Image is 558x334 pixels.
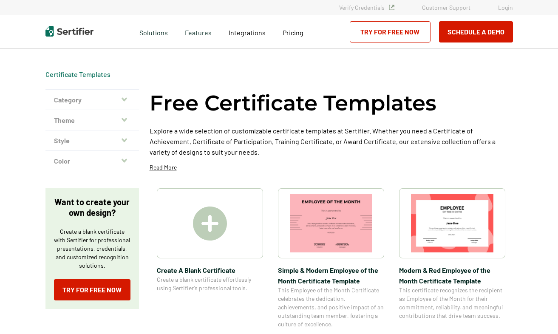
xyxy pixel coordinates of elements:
[45,70,110,78] a: Certificate Templates
[45,151,139,171] button: Color
[411,194,493,252] img: Modern & Red Employee of the Month Certificate Template
[150,125,513,157] p: Explore a wide selection of customizable certificate templates at Sertifier. Whether you need a C...
[229,28,266,37] span: Integrations
[339,4,394,11] a: Verify Credentials
[45,70,110,79] span: Certificate Templates
[139,26,168,37] span: Solutions
[45,130,139,151] button: Style
[498,4,513,11] a: Login
[45,90,139,110] button: Category
[283,26,303,37] a: Pricing
[389,5,394,10] img: Verified
[185,26,212,37] span: Features
[290,194,372,252] img: Simple & Modern Employee of the Month Certificate Template
[278,188,384,328] a: Simple & Modern Employee of the Month Certificate TemplateSimple & Modern Employee of the Month C...
[278,286,384,328] span: This Employee of the Month Certificate celebrates the dedication, achievements, and positive impa...
[422,4,470,11] a: Customer Support
[399,188,505,328] a: Modern & Red Employee of the Month Certificate TemplateModern & Red Employee of the Month Certifi...
[45,70,110,79] div: Breadcrumb
[45,110,139,130] button: Theme
[150,89,436,117] h1: Free Certificate Templates
[350,21,431,42] a: Try for Free Now
[399,265,505,286] span: Modern & Red Employee of the Month Certificate Template
[45,26,93,37] img: Sertifier | Digital Credentialing Platform
[54,227,130,270] p: Create a blank certificate with Sertifier for professional presentations, credentials, and custom...
[283,28,303,37] span: Pricing
[278,265,384,286] span: Simple & Modern Employee of the Month Certificate Template
[157,275,263,292] span: Create a blank certificate effortlessly using Sertifier’s professional tools.
[193,207,227,241] img: Create A Blank Certificate
[54,197,130,218] p: Want to create your own design?
[150,163,177,172] p: Read More
[54,279,130,300] a: Try for Free Now
[399,286,505,320] span: This certificate recognizes the recipient as Employee of the Month for their commitment, reliabil...
[229,26,266,37] a: Integrations
[157,265,263,275] span: Create A Blank Certificate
